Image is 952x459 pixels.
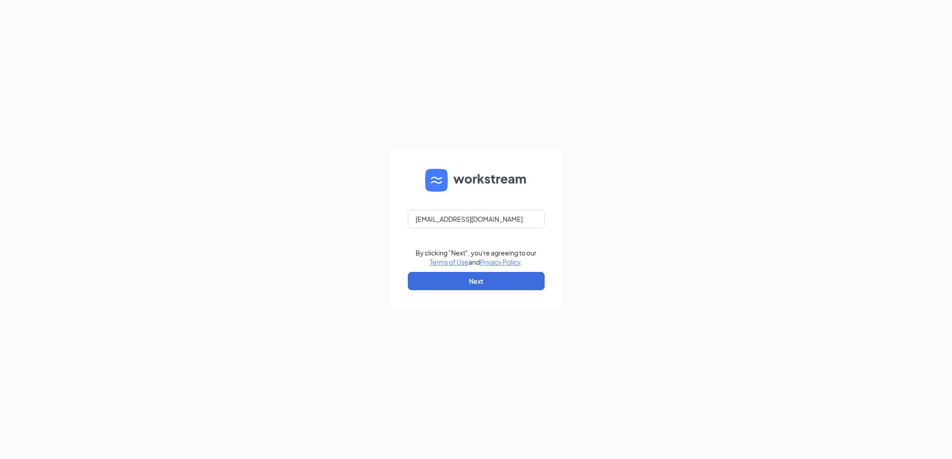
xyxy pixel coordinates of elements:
img: WS logo and Workstream text [425,169,527,192]
input: Email [408,210,545,228]
a: Terms of Use [430,258,468,266]
a: Privacy Policy [480,258,520,266]
div: By clicking "Next", you're agreeing to our and . [416,248,536,266]
button: Next [408,272,545,290]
